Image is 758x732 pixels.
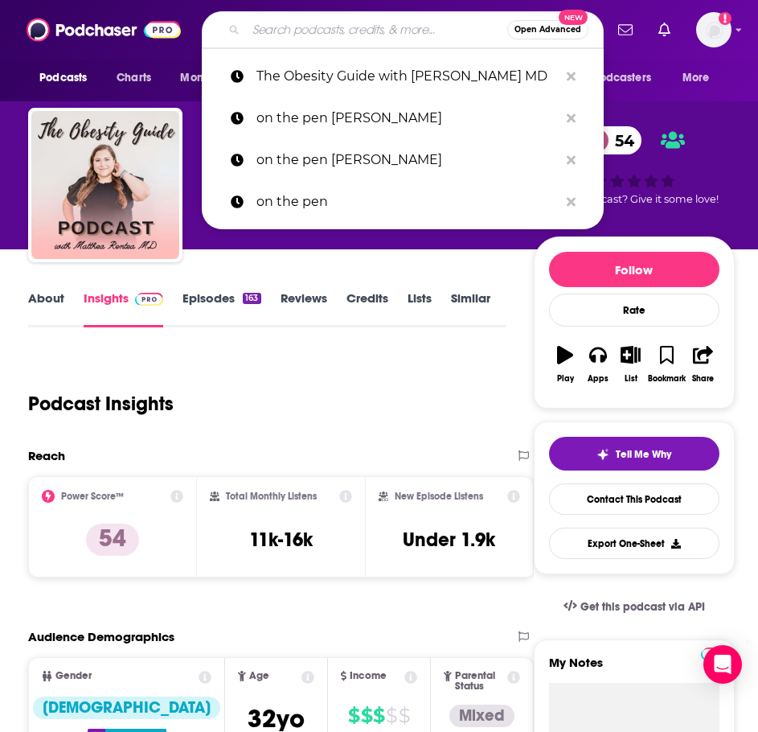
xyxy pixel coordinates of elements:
button: Export One-Sheet [549,528,719,559]
div: 163 [243,293,260,304]
span: $ [348,703,359,729]
span: Open Advanced [514,26,581,34]
span: Income [350,671,387,681]
span: $ [386,703,397,729]
div: Open Intercom Messenger [703,645,742,684]
div: Mixed [449,705,514,727]
span: Good podcast? Give it some love! [550,193,719,205]
a: InsightsPodchaser Pro [84,290,163,327]
span: 54 [599,126,642,154]
p: The Obesity Guide with Matthea Rentea MD [256,56,559,97]
span: Age [249,671,269,681]
p: on the pen dave knapp [256,97,559,139]
span: Logged in as Ashley_Beenen [696,12,731,47]
span: Gender [55,671,92,681]
p: 54 [86,524,139,556]
span: Podcasts [39,67,87,89]
img: The Obesity Guide with Matthea Rentea MD [31,111,179,259]
a: Show notifications dropdown [612,16,639,43]
button: Apps [581,335,614,393]
span: Charts [117,67,151,89]
button: Follow [549,252,719,287]
button: List [614,335,647,393]
span: $ [361,703,372,729]
div: 54Good podcast? Give it some love! [534,116,735,216]
img: Podchaser Pro [701,648,729,660]
h3: Under 1.9k [403,528,495,552]
span: More [682,67,710,89]
a: on the pen [202,181,604,223]
div: Play [557,374,574,384]
span: Tell Me Why [616,448,671,461]
span: For Podcasters [574,67,651,89]
h2: New Episode Listens [395,491,483,502]
p: on the pen [256,181,559,223]
h3: 11k-16k [249,528,313,552]
button: Bookmark [647,335,686,393]
p: on the pen dave knapp [256,139,559,181]
img: Podchaser - Follow, Share and Rate Podcasts [27,14,181,45]
div: Apps [588,374,608,384]
button: open menu [169,63,258,93]
img: tell me why sparkle [596,448,609,461]
div: List [625,374,637,384]
button: Show profile menu [696,12,731,47]
a: Pro website [701,645,729,660]
div: Search podcasts, credits, & more... [202,11,604,48]
span: $ [399,703,410,729]
a: Episodes163 [182,290,260,327]
a: Lists [408,290,432,327]
button: open menu [671,63,730,93]
div: Rate [549,294,719,327]
h2: Power Score™ [61,491,124,502]
img: Podchaser Pro [135,293,163,306]
a: Reviews [281,290,327,327]
a: The Obesity Guide with [PERSON_NAME] MD [202,56,604,97]
h2: Reach [28,448,65,463]
div: [DEMOGRAPHIC_DATA] [33,697,220,719]
a: About [28,290,64,327]
h2: Audience Demographics [28,629,174,644]
a: Get this podcast via API [551,587,718,627]
button: tell me why sparkleTell Me Why [549,437,719,471]
svg: Add a profile image [719,12,731,25]
a: on the pen [PERSON_NAME] [202,97,604,139]
span: $ [373,703,384,729]
h1: Podcast Insights [28,392,174,416]
a: Contact This Podcast [549,483,719,515]
img: User Profile [696,12,731,47]
div: Bookmark [648,374,686,384]
a: Show notifications dropdown [652,16,677,43]
button: Play [549,335,582,393]
a: Similar [451,290,490,327]
input: Search podcasts, credits, & more... [246,17,507,43]
span: Monitoring [180,67,237,89]
div: Share [692,374,714,384]
h2: Total Monthly Listens [226,491,317,502]
button: open menu [28,63,108,93]
a: on the pen [PERSON_NAME] [202,139,604,181]
span: Get this podcast via API [580,600,705,614]
span: New [559,10,588,25]
button: Open AdvancedNew [507,20,588,39]
button: open menu [563,63,674,93]
span: Parental Status [455,671,505,692]
button: Share [686,335,719,393]
a: Credits [346,290,388,327]
a: Charts [106,63,161,93]
a: 54 [583,126,642,154]
label: My Notes [549,655,719,683]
